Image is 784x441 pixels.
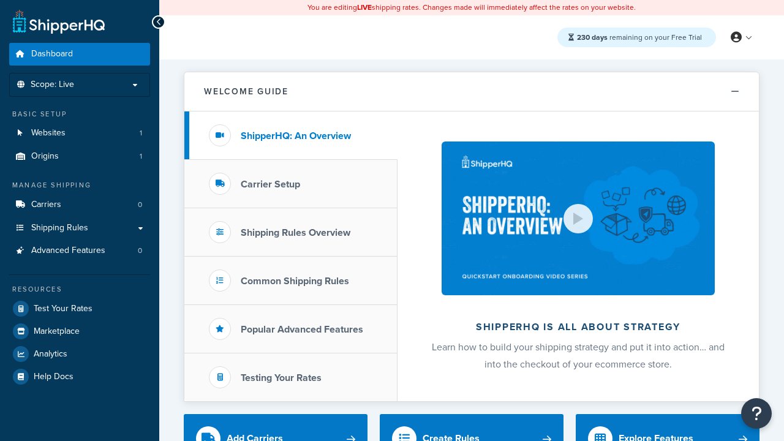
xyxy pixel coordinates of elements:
[9,122,150,145] a: Websites1
[138,200,142,210] span: 0
[31,80,74,90] span: Scope: Live
[442,141,715,295] img: ShipperHQ is all about strategy
[9,109,150,119] div: Basic Setup
[31,246,105,256] span: Advanced Features
[31,49,73,59] span: Dashboard
[241,372,322,383] h3: Testing Your Rates
[9,343,150,365] a: Analytics
[241,276,349,287] h3: Common Shipping Rules
[577,32,608,43] strong: 230 days
[9,217,150,239] a: Shipping Rules
[34,326,80,337] span: Marketplace
[204,87,288,96] h2: Welcome Guide
[241,130,351,141] h3: ShipperHQ: An Overview
[9,145,150,168] a: Origins1
[9,180,150,190] div: Manage Shipping
[9,194,150,216] li: Carriers
[31,151,59,162] span: Origins
[577,32,702,43] span: remaining on your Free Trial
[9,239,150,262] a: Advanced Features0
[9,239,150,262] li: Advanced Features
[430,322,726,333] h2: ShipperHQ is all about strategy
[140,151,142,162] span: 1
[241,179,300,190] h3: Carrier Setup
[31,223,88,233] span: Shipping Rules
[34,372,73,382] span: Help Docs
[9,284,150,295] div: Resources
[9,194,150,216] a: Carriers0
[9,320,150,342] a: Marketplace
[357,2,372,13] b: LIVE
[34,349,67,360] span: Analytics
[31,128,66,138] span: Websites
[241,324,363,335] h3: Popular Advanced Features
[184,72,759,111] button: Welcome Guide
[241,227,350,238] h3: Shipping Rules Overview
[9,366,150,388] a: Help Docs
[9,122,150,145] li: Websites
[9,298,150,320] a: Test Your Rates
[31,200,61,210] span: Carriers
[140,128,142,138] span: 1
[138,246,142,256] span: 0
[9,43,150,66] a: Dashboard
[34,304,92,314] span: Test Your Rates
[741,398,772,429] button: Open Resource Center
[9,145,150,168] li: Origins
[432,340,725,371] span: Learn how to build your shipping strategy and put it into action… and into the checkout of your e...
